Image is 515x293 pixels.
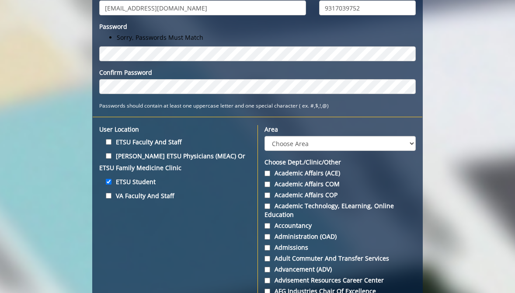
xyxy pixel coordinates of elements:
label: Adult Commuter and Transfer Services [264,254,416,263]
label: Accountancy [264,221,416,230]
label: Administration (OAD) [264,232,416,241]
label: Academic Affairs COM [264,180,416,188]
label: User location [99,125,251,134]
label: Choose Dept./Clinic/Other [264,158,416,167]
label: Academic Affairs (ACE) [264,169,416,178]
label: Admissions [264,243,416,252]
label: Area [264,125,416,134]
label: ETSU Student [99,176,251,188]
li: Sorry, Passwords Must Match [117,33,415,42]
label: Password [99,22,415,31]
label: [PERSON_NAME] ETSU Physicians (MEAC) or ETSU Family Medicine Clinic [99,150,251,174]
label: ETSU Faculty and Staff [99,136,251,148]
label: Advancement (ADV) [264,265,416,274]
label: VA Faculty and Staff [99,190,251,202]
label: Confirm Password [99,68,415,77]
small: Passwords should contain at least one uppercase letter and one special character ( ex. #,$,!,@) [99,102,329,109]
label: Academic Technology, eLearning, Online Education [264,202,416,219]
label: Academic Affairs COP [264,191,416,199]
label: Advisement Resources Career Center [264,276,416,285]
